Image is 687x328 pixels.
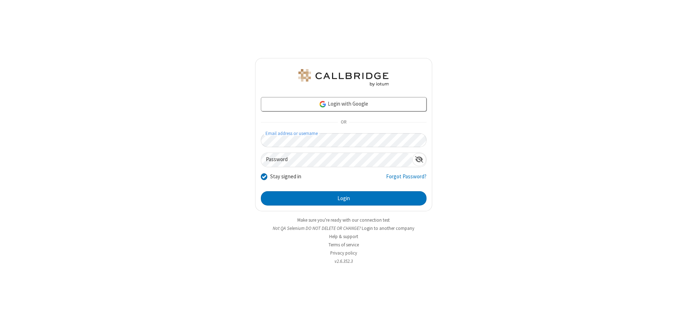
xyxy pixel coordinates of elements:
input: Password [261,153,412,167]
button: Login [261,191,427,206]
span: OR [338,117,349,127]
div: Show password [412,153,426,166]
li: v2.6.352.3 [255,258,432,265]
a: Forgot Password? [386,173,427,186]
a: Terms of service [328,242,359,248]
label: Stay signed in [270,173,301,181]
a: Privacy policy [330,250,357,256]
img: QA Selenium DO NOT DELETE OR CHANGE [297,69,390,86]
button: Login to another company [362,225,414,232]
li: Not QA Selenium DO NOT DELETE OR CHANGE? [255,225,432,232]
img: google-icon.png [319,100,327,108]
a: Make sure you're ready with our connection test [297,217,390,223]
input: Email address or username [261,133,427,147]
a: Login with Google [261,97,427,111]
a: Help & support [329,233,358,240]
